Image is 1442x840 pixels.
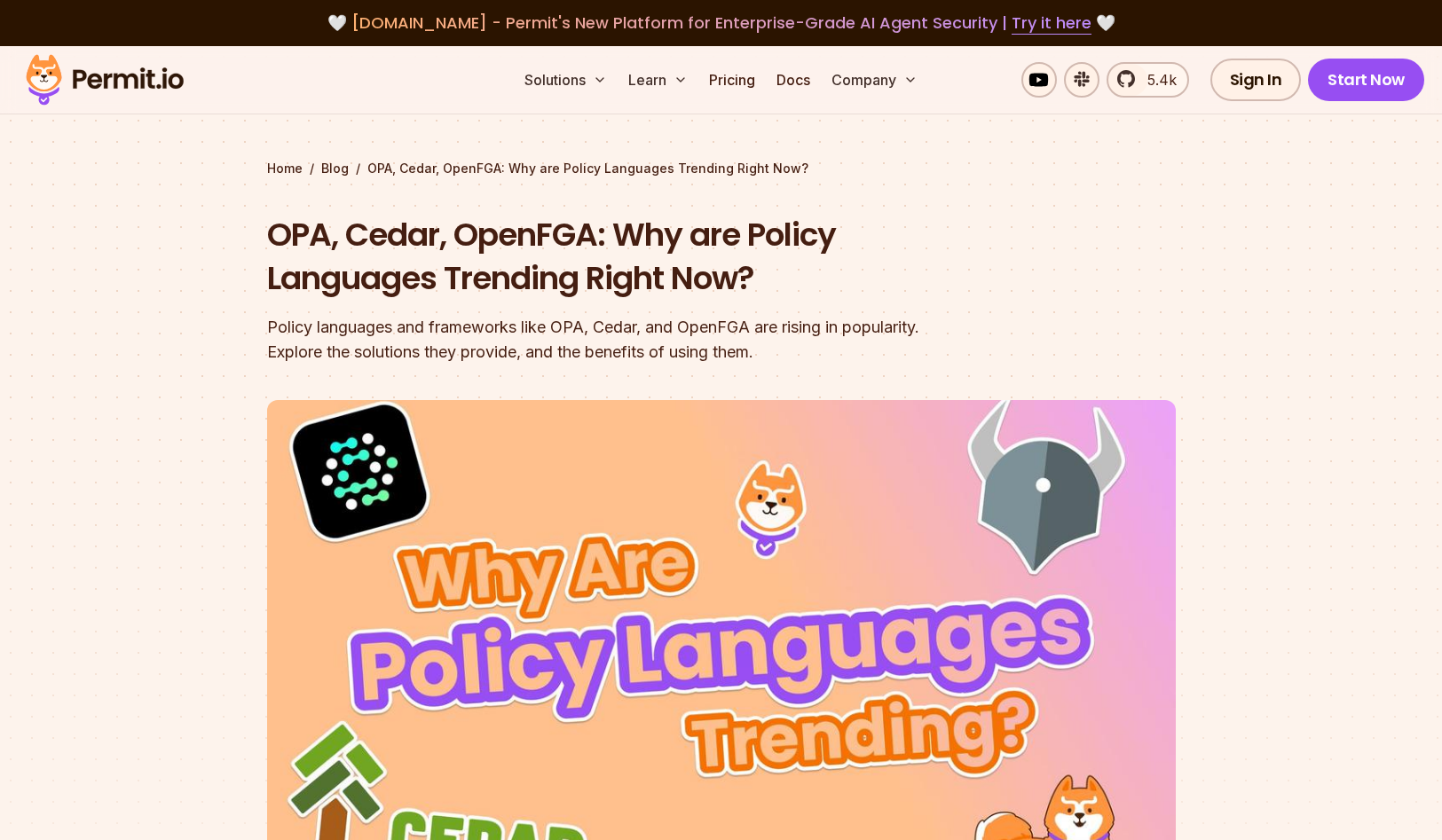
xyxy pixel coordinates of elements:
[351,12,1091,34] span: [DOMAIN_NAME] - Permit's New Platform for Enterprise-Grade AI Agent Security |
[769,62,817,98] a: Docs
[1107,62,1189,98] a: 5.4k
[1012,12,1091,35] a: Try it here
[621,62,695,98] button: Learn
[267,160,1176,177] div: / /
[18,50,192,110] img: Permit logo
[1137,69,1177,90] span: 5.4k
[43,11,1399,35] div: 🤍 🤍
[267,213,949,301] h1: OPA, Cedar, OpenFGA: Why are Policy Languages Trending Right Now?
[702,62,762,98] a: Pricing
[1210,59,1302,101] a: Sign In
[321,160,349,177] a: Blog
[267,315,949,365] div: Policy languages and frameworks like OPA, Cedar, and OpenFGA are rising in popularity. Explore th...
[824,62,925,98] button: Company
[517,62,614,98] button: Solutions
[1308,59,1424,101] a: Start Now
[267,160,303,177] a: Home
